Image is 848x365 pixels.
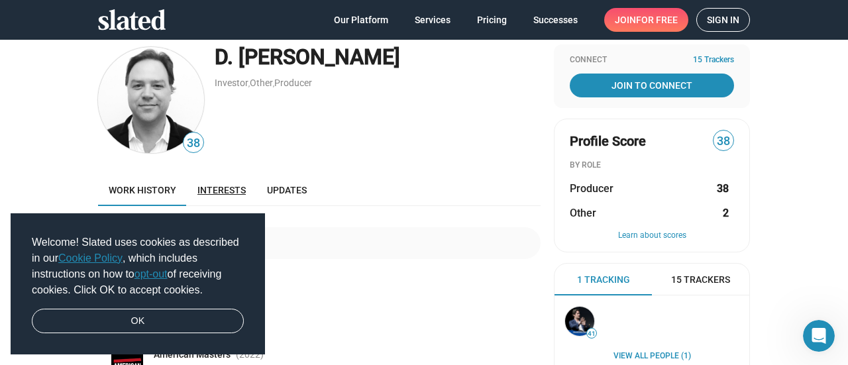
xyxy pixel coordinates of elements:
span: (2022 ) [236,348,264,361]
span: 38 [714,132,733,150]
span: Pricing [477,8,507,32]
span: Updates [267,185,307,195]
a: Interests [187,174,256,206]
strong: 38 [717,182,729,195]
a: Join To Connect [570,74,734,97]
span: Producer [570,182,613,195]
span: Join To Connect [572,74,731,97]
a: Updates [256,174,317,206]
span: Welcome! Slated uses cookies as described in our , which includes instructions on how to of recei... [32,235,244,298]
span: 1 Tracking [577,274,630,286]
a: Investor [215,78,248,88]
a: Pricing [466,8,517,32]
a: View all People (1) [613,351,691,362]
span: American Masters [154,348,231,361]
span: , [273,80,274,87]
a: opt-out [134,268,168,280]
a: dismiss cookie message [32,309,244,334]
a: Producer [274,78,312,88]
a: Successes [523,8,588,32]
iframe: Intercom live chat [803,320,835,352]
span: Work history [109,185,176,195]
button: Learn about scores [570,231,734,241]
div: cookieconsent [11,213,265,355]
a: Other [250,78,273,88]
span: 15 Trackers [671,274,730,286]
img: Stephan Paternot [565,307,594,336]
div: D. [PERSON_NAME] [215,43,541,72]
span: Services [415,8,450,32]
span: Successes [533,8,578,32]
a: Cookie Policy [58,252,123,264]
span: Our Platform [334,8,388,32]
span: Sign in [707,9,739,31]
span: Join [615,8,678,32]
a: Work history [98,174,187,206]
span: Other [570,206,596,220]
a: Our Platform [323,8,399,32]
span: for free [636,8,678,32]
div: BY ROLE [570,160,734,171]
span: , [248,80,250,87]
span: Interests [197,185,246,195]
span: Profile Score [570,132,646,150]
img: D. Todd Shepherd [98,47,204,153]
span: 38 [184,134,203,152]
a: Sign in [696,8,750,32]
strong: 2 [723,206,729,220]
a: Services [404,8,461,32]
span: 15 Trackers [693,55,734,66]
div: Connect [570,55,734,66]
span: 41 [587,330,596,338]
a: Joinfor free [604,8,688,32]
